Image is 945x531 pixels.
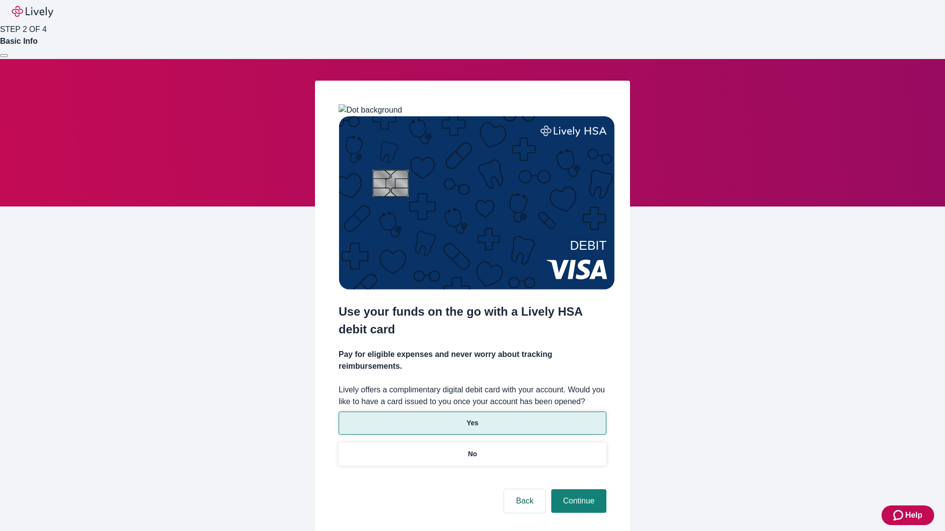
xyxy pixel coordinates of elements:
[339,384,606,408] label: Lively offers a complimentary digital debit card with your account. Would you like to have a card...
[882,505,934,525] button: Zendesk support iconHelp
[551,489,606,513] button: Continue
[467,418,478,428] p: Yes
[468,449,477,459] p: No
[339,442,606,466] button: No
[12,6,53,18] img: Lively
[339,412,606,435] button: Yes
[339,104,402,116] img: Dot background
[339,303,606,338] h2: Use your funds on the go with a Lively HSA debit card
[893,509,905,521] svg: Zendesk support icon
[504,489,545,513] button: Back
[905,509,922,521] span: Help
[339,116,615,290] img: Debit card
[339,349,606,372] h4: Pay for eligible expenses and never worry about tracking reimbursements.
